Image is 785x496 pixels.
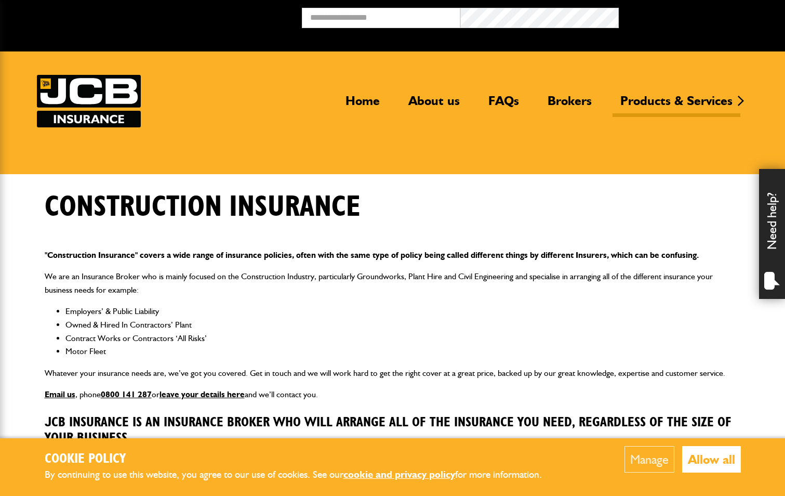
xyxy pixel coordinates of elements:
[65,345,741,358] li: Motor Fleet
[45,415,741,447] h3: JCB Insurance is an Insurance Broker who will arrange all of the Insurance you need, regardless o...
[45,467,559,483] p: By continuing to use this website, you agree to our use of cookies. See our for more information.
[343,468,455,480] a: cookie and privacy policy
[45,388,741,401] p: , phone or and we’ll contact you.
[401,93,468,117] a: About us
[65,305,741,318] li: Employers’ & Public Liability
[45,270,741,296] p: We are an Insurance Broker who is mainly focused on the Construction Industry, particularly Groun...
[45,190,361,225] h1: Construction insurance
[65,332,741,345] li: Contract Works or Contractors ‘All Risks’
[624,446,674,473] button: Manage
[613,93,740,117] a: Products & Services
[101,389,152,399] a: 0800 141 287
[759,169,785,299] div: Need help?
[481,93,527,117] a: FAQs
[37,75,141,127] img: JCB Insurance Services logo
[45,389,75,399] a: Email us
[619,8,777,24] button: Broker Login
[45,451,559,467] h2: Cookie Policy
[45,367,741,380] p: Whatever your insurance needs are, we’ve got you covered. Get in touch and we will work hard to g...
[37,75,141,127] a: JCB Insurance Services
[338,93,388,117] a: Home
[682,446,741,473] button: Allow all
[65,318,741,332] li: Owned & Hired In Contractors’ Plant
[45,249,741,262] p: "Construction Insurance" covers a wide range of insurance policies, often with the same type of p...
[159,389,245,399] a: leave your details here
[540,93,600,117] a: Brokers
